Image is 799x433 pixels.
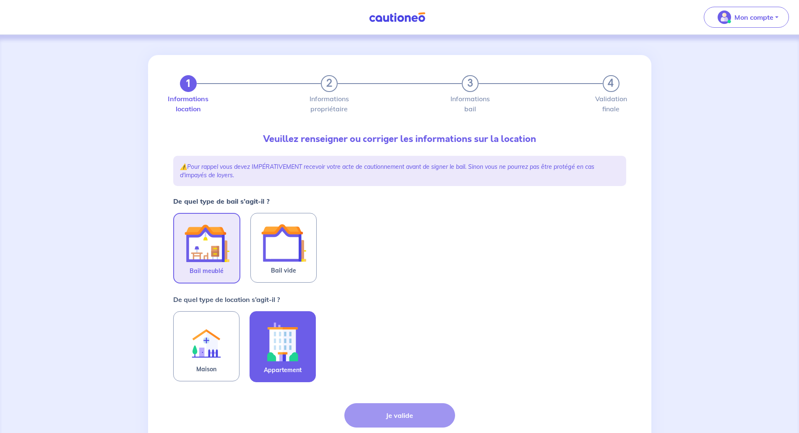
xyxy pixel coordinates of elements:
button: 1 [180,75,197,92]
p: ⚠️ [180,163,619,179]
button: illu_account_valid_menu.svgMon compte [704,7,789,28]
p: De quel type de location s’agit-il ? [173,294,280,304]
label: Validation finale [603,95,619,112]
p: Veuillez renseigner ou corriger les informations sur la location [173,132,626,146]
label: Informations bail [462,95,479,112]
label: Informations location [180,95,197,112]
p: Mon compte [734,12,773,22]
span: Bail vide [271,265,296,276]
em: Pour rappel vous devez IMPÉRATIVEMENT recevoir votre acte de cautionnement avant de signer le bai... [180,163,594,179]
span: Appartement [264,365,302,375]
span: Maison [196,364,216,374]
span: Bail meublé [190,266,224,276]
strong: De quel type de bail s’agit-il ? [173,197,270,205]
label: Informations propriétaire [321,95,338,112]
img: Cautioneo [366,12,429,23]
img: illu_apartment.svg [260,318,305,365]
img: illu_account_valid_menu.svg [718,10,731,24]
img: illu_empty_lease.svg [261,220,306,265]
img: illu_rent.svg [184,318,229,364]
img: illu_furnished_lease.svg [184,220,229,266]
